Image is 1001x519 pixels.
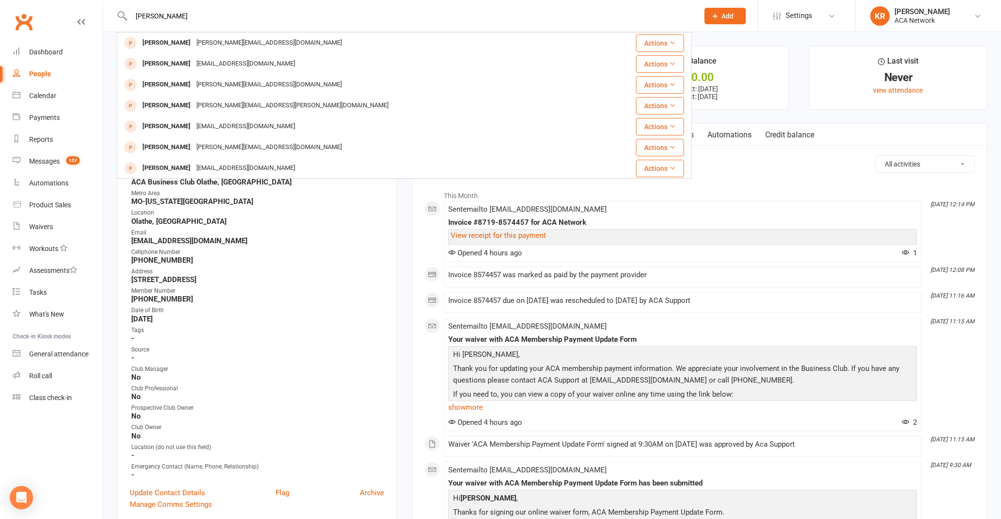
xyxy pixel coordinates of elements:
div: Tasks [29,288,47,296]
p: Next: [DATE] Last: [DATE] [619,85,779,100]
a: Automations [13,172,103,194]
div: [PERSON_NAME] [140,57,193,71]
div: Your waiver with ACA Membership Payment Update Form has been submitted [448,479,917,487]
a: view attendance [873,86,923,94]
div: Invoice 8574457 was marked as paid by the payment provider [448,271,917,279]
div: Location (do not use this field) [131,443,384,452]
span: 1 [902,249,917,257]
a: People [13,63,103,85]
span: Opened 4 hours ago [448,418,522,427]
div: Location [131,208,384,218]
strong: MO-[US_STATE][GEOGRAPHIC_DATA] [131,197,384,206]
button: Actions [636,97,684,115]
a: View receipt for this payment [451,231,546,240]
a: Workouts [13,238,103,260]
div: Cellphone Number [131,248,384,257]
button: Actions [636,160,684,177]
div: Open Intercom Messenger [10,486,33,509]
button: Actions [636,34,684,52]
span: 2 [902,418,917,427]
p: If you need to, you can view a copy of your waiver online any time using the link below: [451,388,914,402]
strong: ACA Business Club Olathe, [GEOGRAPHIC_DATA] [131,178,384,186]
div: People [29,70,51,78]
a: General attendance kiosk mode [13,343,103,365]
a: Class kiosk mode [13,387,103,409]
a: Credit balance [758,124,821,146]
div: [PERSON_NAME] [140,78,193,92]
i: [DATE] 11:15 AM [931,436,974,443]
div: Workouts [29,245,58,252]
a: Tasks [13,282,103,303]
div: [EMAIL_ADDRESS][DOMAIN_NAME] [193,57,298,71]
a: Archive [360,487,384,499]
div: Club Manager [131,365,384,374]
div: General attendance [29,350,88,358]
i: [DATE] 11:15 AM [931,318,974,325]
span: Add [721,12,734,20]
div: [EMAIL_ADDRESS][DOMAIN_NAME] [193,119,298,134]
a: Clubworx [12,10,36,34]
input: Search... [128,9,692,23]
a: Payments [13,107,103,129]
a: Calendar [13,85,103,107]
strong: [PERSON_NAME] [460,494,516,502]
div: Invoice 8574457 due on [DATE] was rescheduled to [DATE] by ACA Support [448,297,917,305]
div: Email [131,228,384,237]
a: Reports [13,129,103,151]
div: Reports [29,135,53,143]
div: $ Balance [682,55,717,72]
div: [PERSON_NAME] [140,119,193,134]
strong: No [131,392,384,401]
button: Add [704,8,746,24]
a: Product Sales [13,194,103,216]
a: Dashboard [13,41,103,63]
button: Actions [636,139,684,156]
span: Sent email to [EMAIL_ADDRESS][DOMAIN_NAME] [448,466,607,474]
div: [PERSON_NAME] [140,36,193,50]
strong: [EMAIL_ADDRESS][DOMAIN_NAME] [131,236,384,245]
div: Dashboard [29,48,63,56]
a: Waivers [13,216,103,238]
i: [DATE] 9:30 AM [931,462,971,469]
div: [EMAIL_ADDRESS][DOMAIN_NAME] [193,161,298,175]
div: $0.00 [619,72,779,83]
a: show more [448,401,917,414]
div: Club Professional [131,384,384,393]
p: Hi , [451,492,914,506]
div: Member Number [131,286,384,296]
p: Hi [PERSON_NAME], [451,349,914,363]
div: Waivers [29,223,53,231]
div: Metro Area [131,189,384,198]
button: Actions [636,118,684,135]
span: Opened 4 hours ago [448,249,522,257]
div: [PERSON_NAME] [895,7,950,16]
div: [PERSON_NAME][EMAIL_ADDRESS][DOMAIN_NAME] [193,140,345,154]
i: [DATE] 12:14 PM [931,201,974,208]
div: Product Sales [29,201,71,209]
div: Messages [29,157,60,165]
div: What's New [29,310,64,318]
a: What's New [13,303,103,325]
a: Manage Comms Settings [130,499,212,510]
span: 107 [66,156,80,165]
a: Roll call [13,365,103,387]
span: Sent email to [EMAIL_ADDRESS][DOMAIN_NAME] [448,322,607,331]
div: [PERSON_NAME] [140,140,193,154]
div: Address [131,267,384,276]
div: ACA Network [895,16,950,25]
strong: [PHONE_NUMBER] [131,295,384,303]
a: Assessments [13,260,103,282]
div: [PERSON_NAME] [140,161,193,175]
strong: [DATE] [131,315,384,323]
div: Emergency Contact (Name, Phone, Relationship) [131,462,384,471]
div: [PERSON_NAME][EMAIL_ADDRESS][DOMAIN_NAME] [193,78,345,92]
div: Never [818,72,978,83]
button: Actions [636,76,684,94]
strong: [PHONE_NUMBER] [131,256,384,265]
strong: No [131,373,384,382]
div: Date of Birth [131,306,384,315]
strong: Olathe, [GEOGRAPHIC_DATA] [131,217,384,226]
div: [PERSON_NAME][EMAIL_ADDRESS][PERSON_NAME][DOMAIN_NAME] [193,99,391,113]
strong: No [131,432,384,440]
div: Automations [29,179,69,187]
